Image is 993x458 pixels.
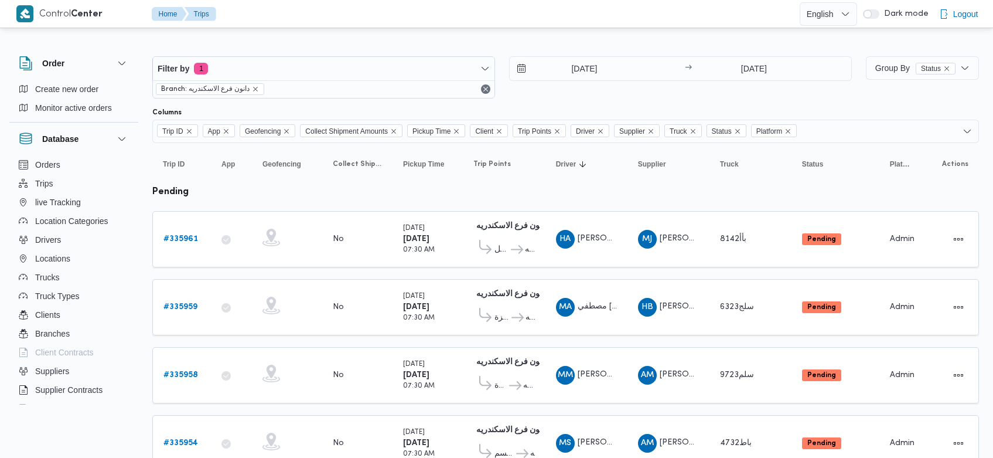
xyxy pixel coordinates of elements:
span: [PERSON_NAME] [PERSON_NAME] [578,235,714,242]
span: Status [707,124,746,137]
button: Devices [14,399,134,418]
span: Truck [720,160,739,169]
button: Status [797,155,873,174]
div: No [333,302,344,313]
svg: Sorted in descending order [578,160,588,169]
button: Platform [885,155,914,174]
span: Location Categories [35,214,108,228]
span: Driver; Sorted in descending order [556,160,576,169]
span: Pending [802,437,841,449]
span: Pickup Time [403,160,444,169]
span: Platform [756,125,783,138]
small: 07:30 AM [403,315,435,321]
span: Branch: دانون فرع الاسكندريه [156,83,264,95]
button: Order [19,56,129,70]
button: Remove Trip Points from selection in this group [554,128,561,135]
span: Monitor active orders [35,101,112,115]
span: Trip ID [157,124,198,137]
button: Remove Driver from selection in this group [597,128,604,135]
span: Branch: دانون فرع الاسكندريه [161,84,250,94]
b: Pending [807,440,836,447]
button: App [217,155,246,174]
span: [PERSON_NAME] [PERSON_NAME] [660,303,796,310]
span: 1 active filters [194,63,208,74]
b: # 335958 [163,371,198,379]
button: Actions [949,366,968,385]
small: [DATE] [403,361,425,368]
button: Remove Status from selection in this group [734,128,741,135]
span: سلم9723 [720,371,754,379]
span: Status [712,125,732,138]
a: #335961 [163,232,198,246]
button: Truck [715,155,786,174]
small: 07:30 AM [403,383,435,389]
b: Center [71,10,103,19]
span: Admin [890,439,914,447]
span: Trip ID [162,125,183,138]
button: Remove Supplier from selection in this group [647,128,654,135]
span: Actions [942,160,968,169]
small: 07:30 AM [403,451,435,457]
span: Status [916,63,956,74]
button: Home [152,7,187,21]
span: HB [641,298,653,317]
div: Order [9,80,138,122]
a: #335954 [163,436,198,450]
span: Geofencing [245,125,281,138]
span: [PERSON_NAME][DATE] بسيوني [660,235,780,242]
div: Hanei Aihab Sbhai Abadalazaiaz Ibrahem [556,230,575,249]
span: قسم المنتزة [494,379,507,393]
span: MA [559,298,572,317]
input: Press the down key to open a popover containing a calendar. [510,57,643,80]
span: Supplier [614,124,660,137]
button: Open list of options [963,127,972,136]
button: Suppliers [14,362,134,381]
button: Remove Collect Shipment Amounts from selection in this group [390,128,397,135]
span: Suppliers [35,364,69,378]
div: Muhammad Mahmood Abadaljwad Ali Mahmood Hassan [556,366,575,385]
b: pending [152,188,189,196]
span: Truck [664,124,702,137]
b: [DATE] [403,235,429,243]
span: Trip Points [473,160,511,169]
span: مصطفي [PERSON_NAME] [578,303,676,310]
div: Muhammad Jmuaah Dsaoqai Bsaioni [638,230,657,249]
span: Geofencing [262,160,301,169]
div: → [685,65,692,73]
span: AM [641,434,654,453]
span: Client [475,125,493,138]
div: Hamadah Bsaioni Ahmad Abwalnasar [638,298,657,317]
span: AM [641,366,654,385]
button: Actions [949,298,968,317]
span: Clients [35,308,60,322]
button: Monitor active orders [14,99,134,117]
button: remove selected entity [943,65,950,72]
span: Admin [890,303,914,311]
span: Client [470,124,508,137]
button: Clients [14,306,134,324]
span: Collect Shipment Amounts [300,124,402,137]
b: [DATE] [403,371,429,379]
span: Pickup Time [412,125,451,138]
b: Pending [807,236,836,243]
b: # 335954 [163,439,198,447]
span: Platform [751,124,797,137]
span: Trip Points [518,125,551,138]
button: Database [19,132,129,146]
span: Drivers [35,233,61,247]
span: [PERSON_NAME] [PERSON_NAME] [660,439,796,446]
span: Filter by [158,62,189,76]
span: Group By Status [875,63,956,73]
span: دانون فرع الاسكندريه [525,243,534,257]
span: [PERSON_NAME] [660,371,726,378]
span: Trips [35,177,53,191]
button: Client Contracts [14,343,134,362]
span: Truck [670,125,687,138]
span: Devices [35,402,64,416]
button: Pickup Time [398,155,457,174]
span: live Tracking [35,195,81,209]
span: Admin [890,235,914,243]
span: قسم ثان المنتزة [494,311,510,325]
button: Branches [14,324,134,343]
button: Drivers [14,230,134,249]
